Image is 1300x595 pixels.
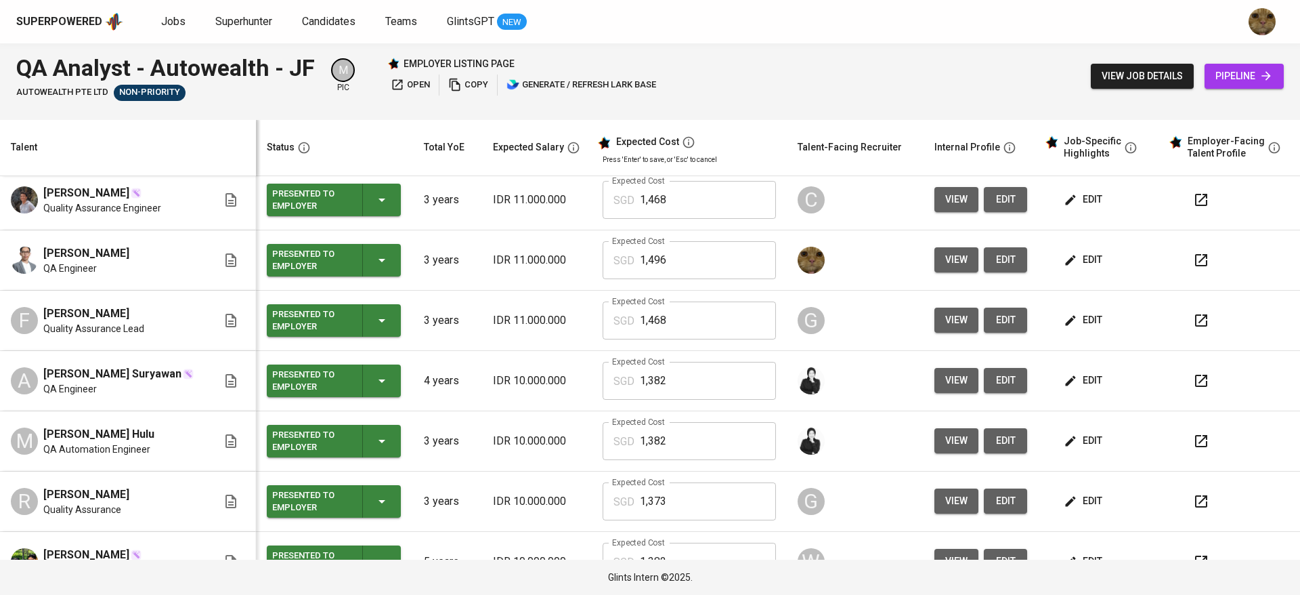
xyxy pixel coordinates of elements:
p: IDR 10.000.000 [493,493,582,510]
button: view [934,247,978,272]
span: edit [995,191,1016,208]
p: IDR 11.000.000 [493,312,582,329]
div: Expected Salary [493,139,564,156]
a: Superpoweredapp logo [16,12,123,32]
p: 5 years [424,554,471,570]
div: Presented to Employer [272,185,351,215]
img: medwi@glints.com [798,367,825,394]
span: edit [1066,191,1102,208]
img: magic_wand.svg [131,550,142,560]
div: A [11,367,38,394]
button: edit [1061,489,1108,514]
div: Internal Profile [934,139,1000,156]
div: M [331,58,355,82]
div: C [798,186,825,213]
p: Press 'Enter' to save, or 'Esc' to cancel [603,155,775,165]
span: QA Engineer [43,262,97,275]
div: Presented to Employer [272,245,351,275]
img: ec6c0910-f960-4a00-a8f8-c5744e41279e.jpg [1249,8,1276,35]
img: magic_wand.svg [131,188,142,199]
button: copy [445,75,492,96]
button: view [934,368,978,393]
img: glints_star.svg [1169,136,1182,149]
span: AUTOWEALTH PTE LTD [16,86,108,99]
span: edit [1066,251,1102,268]
button: Presented to Employer [267,425,401,457]
span: view [945,191,968,208]
span: view job details [1102,68,1183,85]
button: edit [1061,549,1108,574]
p: 3 years [424,252,471,268]
img: Glints Star [387,58,399,70]
p: 3 years [424,433,471,449]
img: magic_wand.svg [183,369,194,379]
div: M [11,428,38,455]
button: view [934,187,978,212]
div: Total YoE [424,139,464,156]
div: Presented to Employer [272,547,351,577]
span: view [945,312,968,329]
img: Ikram Ferdinand [11,186,38,213]
a: GlintsGPT NEW [447,14,527,30]
button: edit [1061,308,1108,333]
p: SGD [613,494,634,510]
span: view [945,372,968,389]
p: SGD [613,192,634,209]
span: copy [448,77,488,93]
span: edit [1066,493,1102,510]
button: Presented to Employer [267,184,401,216]
div: Presented to Employer [272,366,351,396]
span: edit [995,493,1016,510]
div: Talent [11,139,37,156]
span: GlintsGPT [447,15,494,28]
img: Suwardhana Suwardhana [11,548,38,575]
a: open [387,75,433,96]
div: G [798,307,825,334]
p: SGD [613,554,634,571]
span: Candidates [302,15,355,28]
span: view [945,493,968,510]
a: edit [984,187,1027,212]
div: Presented to Employer [272,426,351,456]
button: edit [984,489,1027,514]
a: edit [984,247,1027,272]
a: Teams [385,14,420,30]
span: [PERSON_NAME] Suryawan [43,366,181,382]
p: IDR 10.000.000 [493,433,582,449]
span: [PERSON_NAME] [43,547,129,563]
span: Teams [385,15,417,28]
a: Superhunter [215,14,275,30]
span: edit [995,432,1016,449]
span: edit [995,372,1016,389]
div: Employer-Facing Talent Profile [1188,136,1265,159]
p: 3 years [424,192,471,208]
div: Talent-Facing Recruiter [798,139,902,156]
button: edit [1061,368,1108,393]
span: edit [1066,432,1102,449]
p: SGD [613,253,634,269]
span: Non-Priority [114,86,186,99]
span: [PERSON_NAME] [43,185,129,201]
span: [PERSON_NAME] Hulu [43,426,154,443]
button: edit [1061,187,1108,212]
p: IDR 11.000.000 [493,192,582,208]
p: employer listing page [404,57,515,70]
div: Expected Cost [616,136,679,148]
p: SGD [613,434,634,450]
p: 4 years [424,373,471,389]
span: QA Engineer [43,382,97,396]
p: SGD [613,313,634,329]
button: Presented to Employer [267,244,401,276]
span: view [945,553,968,570]
span: open [391,77,430,93]
span: generate / refresh lark base [506,77,656,93]
p: SGD [613,373,634,390]
img: lark [506,78,520,91]
button: edit [984,308,1027,333]
span: [PERSON_NAME] [43,306,129,322]
p: IDR 10.000.000 [493,373,582,389]
button: edit [984,368,1027,393]
p: IDR 10.000.000 [493,554,582,570]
